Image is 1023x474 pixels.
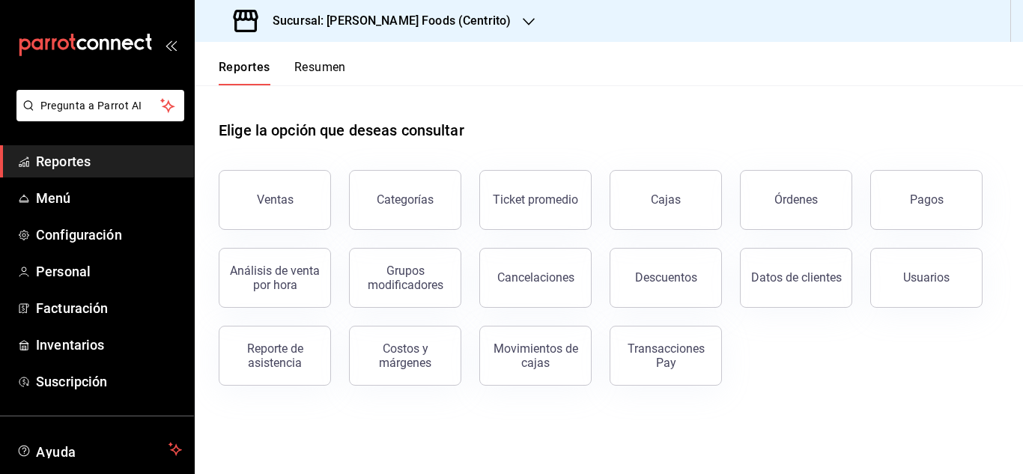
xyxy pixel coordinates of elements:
div: Transacciones Pay [619,341,712,370]
div: Usuarios [903,270,950,285]
h3: Sucursal: [PERSON_NAME] Foods (Centrito) [261,12,511,30]
div: Ventas [257,192,294,207]
button: Reporte de asistencia [219,326,331,386]
span: Menú [36,188,182,208]
div: Cancelaciones [497,270,574,285]
span: Personal [36,261,182,282]
div: Ticket promedio [493,192,578,207]
button: Pagos [870,170,983,230]
span: Suscripción [36,371,182,392]
span: Pregunta a Parrot AI [40,98,161,114]
div: Análisis de venta por hora [228,264,321,292]
button: Análisis de venta por hora [219,248,331,308]
button: Ventas [219,170,331,230]
span: Inventarios [36,335,182,355]
button: Categorías [349,170,461,230]
button: Cancelaciones [479,248,592,308]
span: Ayuda [36,440,163,458]
button: Costos y márgenes [349,326,461,386]
div: Costos y márgenes [359,341,452,370]
div: Grupos modificadores [359,264,452,292]
button: Pregunta a Parrot AI [16,90,184,121]
a: Pregunta a Parrot AI [10,109,184,124]
button: Reportes [219,60,270,85]
button: Resumen [294,60,346,85]
span: Facturación [36,298,182,318]
button: Órdenes [740,170,852,230]
button: Usuarios [870,248,983,308]
button: Ticket promedio [479,170,592,230]
h1: Elige la opción que deseas consultar [219,119,464,142]
button: Grupos modificadores [349,248,461,308]
button: Cajas [610,170,722,230]
div: Categorías [377,192,434,207]
div: Cajas [651,192,681,207]
button: Descuentos [610,248,722,308]
div: Descuentos [635,270,697,285]
div: Pagos [910,192,944,207]
div: Datos de clientes [751,270,842,285]
button: Movimientos de cajas [479,326,592,386]
span: Configuración [36,225,182,245]
div: Reporte de asistencia [228,341,321,370]
span: Reportes [36,151,182,171]
div: Movimientos de cajas [489,341,582,370]
button: Transacciones Pay [610,326,722,386]
div: navigation tabs [219,60,346,85]
button: Datos de clientes [740,248,852,308]
div: Órdenes [774,192,818,207]
button: open_drawer_menu [165,39,177,51]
